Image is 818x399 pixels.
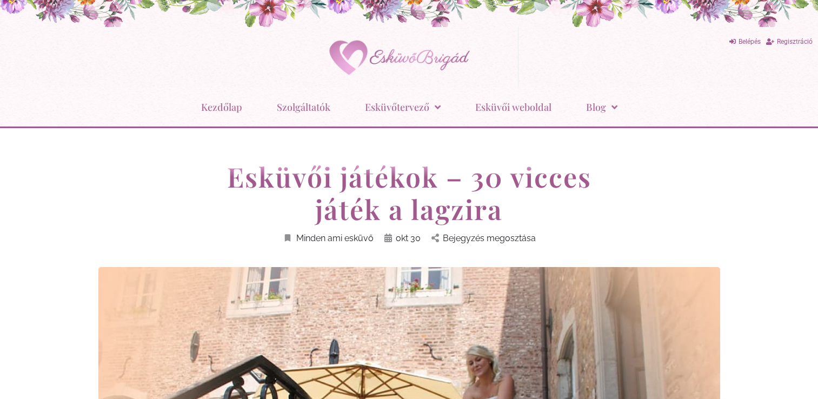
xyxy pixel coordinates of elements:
[201,93,242,121] a: Kezdőlap
[475,93,551,121] a: Esküvői weboldal
[5,93,813,121] nav: Menu
[365,93,441,121] a: Esküvőtervező
[586,93,617,121] a: Blog
[739,38,761,45] span: Belépés
[766,35,813,49] a: Regisztráció
[204,161,615,225] h1: Esküvői játékok – 30 vicces játék a lagzira
[777,38,813,45] span: Regisztráció
[396,231,421,245] span: okt 30
[283,231,374,245] a: Minden ami esküvő
[729,35,761,49] a: Belépés
[277,93,330,121] a: Szolgáltatók
[431,231,536,245] a: Bejegyzés megosztása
